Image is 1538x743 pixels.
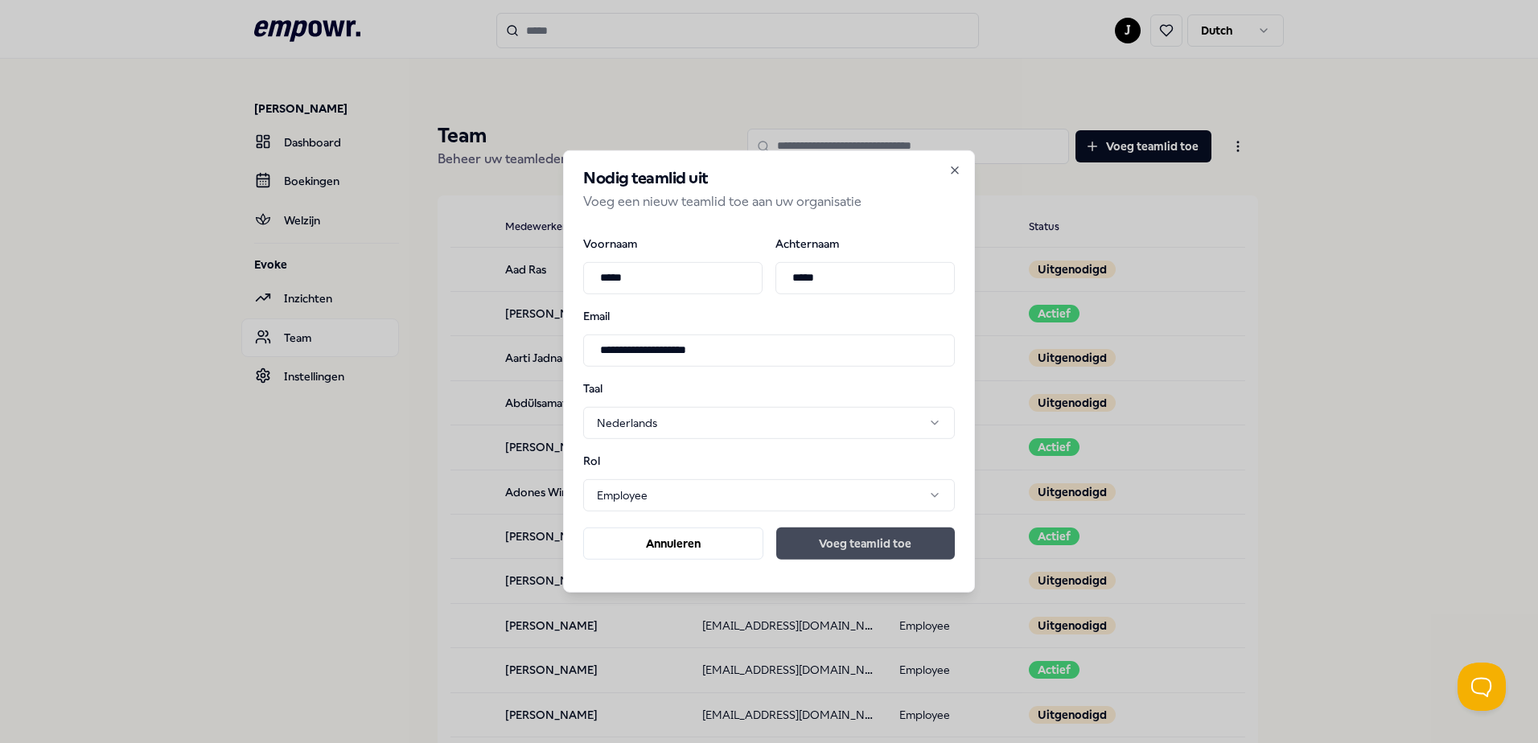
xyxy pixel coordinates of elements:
[583,310,955,321] label: Email
[583,527,763,560] button: Annuleren
[583,191,955,212] p: Voeg een nieuw teamlid toe aan uw organisatie
[583,382,667,393] label: Taal
[583,170,955,187] h2: Nodig teamlid uit
[775,237,955,248] label: Achternaam
[776,527,955,560] button: Voeg teamlid toe
[583,455,667,466] label: Rol
[583,237,763,248] label: Voornaam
